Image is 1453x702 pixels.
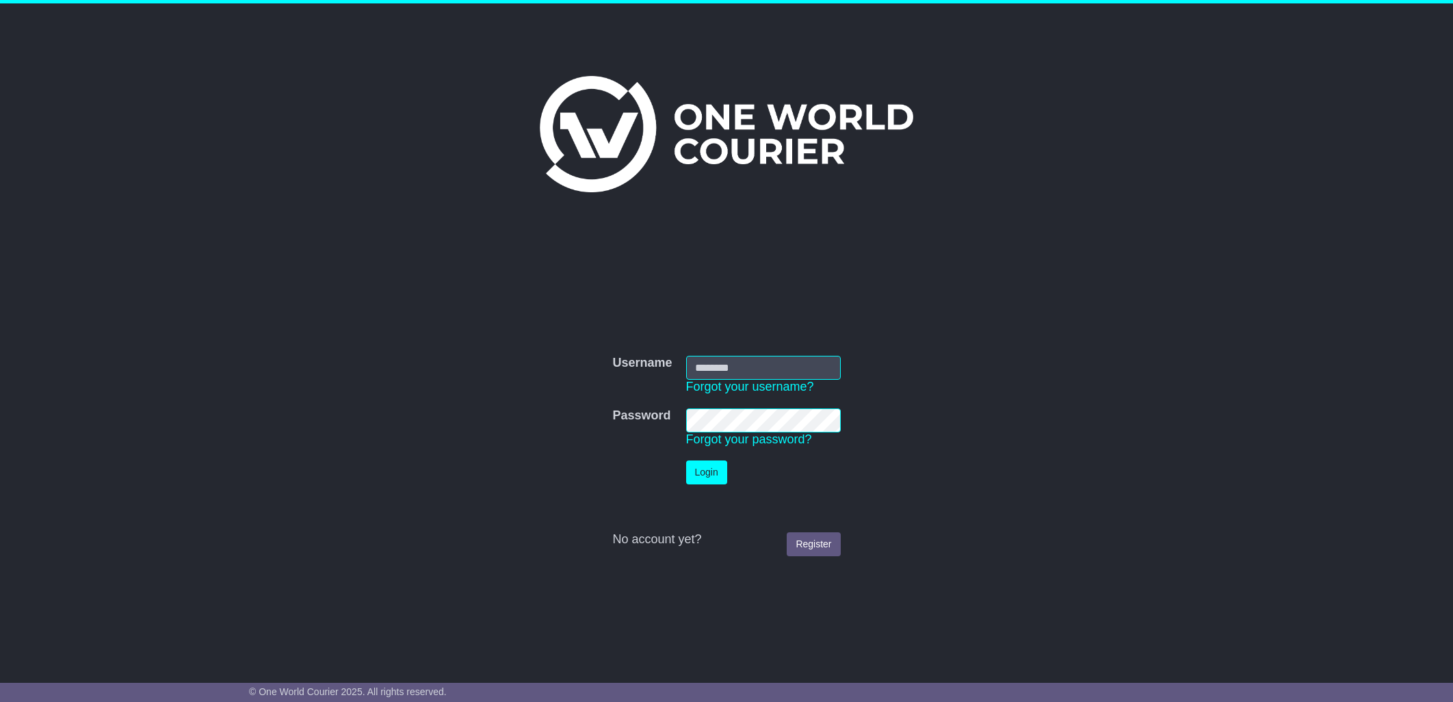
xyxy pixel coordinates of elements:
[612,408,670,424] label: Password
[686,460,727,484] button: Login
[686,432,812,446] a: Forgot your password?
[612,532,840,547] div: No account yet?
[612,356,672,371] label: Username
[540,76,913,192] img: One World
[249,686,447,697] span: © One World Courier 2025. All rights reserved.
[686,380,814,393] a: Forgot your username?
[787,532,840,556] a: Register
